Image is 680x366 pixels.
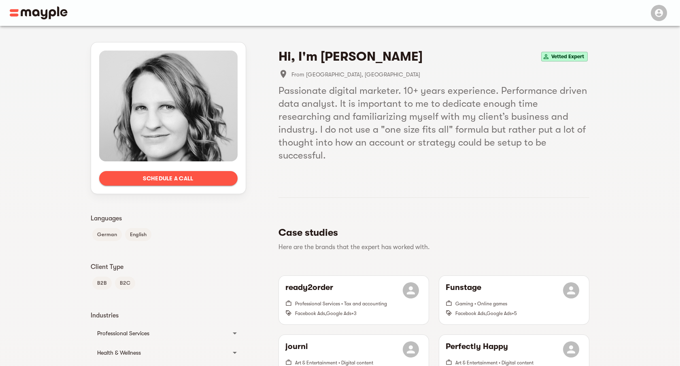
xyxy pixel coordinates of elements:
[295,360,373,366] span: Art & Entertainment • Digital content
[295,301,387,307] span: Professional Services • Tax and accounting
[455,301,507,307] span: Gaming • Online games
[291,70,589,79] span: From [GEOGRAPHIC_DATA], [GEOGRAPHIC_DATA]
[446,282,481,298] h6: Funstage
[455,311,487,316] span: Facebook Ads ,
[278,49,423,65] h4: Hi, I'm [PERSON_NAME]
[455,360,533,366] span: Art & Entertainment • Digital content
[446,341,508,358] h6: Perfectly Happy
[10,6,68,19] img: Main logo
[91,343,246,362] div: Health & Wellness
[91,311,246,320] p: Industries
[92,278,112,288] span: B2B
[278,226,583,239] h5: Case studies
[285,341,308,358] h6: journi
[125,230,151,239] span: English
[106,173,231,183] span: Schedule a call
[295,311,326,316] span: Facebook Ads ,
[91,262,246,272] p: Client Type
[115,278,135,288] span: B2C
[487,311,512,316] span: Google Ads
[97,328,225,338] div: Professional Services
[91,214,246,223] p: Languages
[351,311,357,316] span: + 3
[326,311,351,316] span: Google Ads
[548,52,587,61] span: Vetted Expert
[279,276,429,324] button: ready2orderProfessional Services • Tax and accountingFacebook Ads,Google Ads+3
[439,276,589,324] button: FunstageGaming • Online gamesFacebook Ads,Google Ads+5
[92,230,122,239] span: German
[512,311,517,316] span: + 5
[646,9,670,15] span: Menu
[99,171,238,186] button: Schedule a call
[91,324,246,343] div: Professional Services
[285,282,333,298] h6: ready2order
[97,348,225,358] div: Health & Wellness
[278,242,583,252] p: Here are the brands that the expert has worked with.
[278,84,589,162] h5: Passionate digital marketer. 10+ years experience. Performance driven data analyst. It is importa...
